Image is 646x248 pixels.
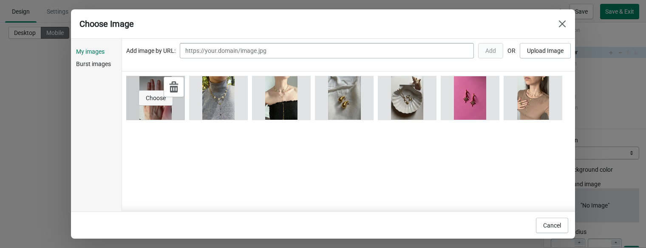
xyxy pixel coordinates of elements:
button: Burst images [71,58,122,70]
div: Restez informés des nouveautés et des exclusivités [26,69,148,75]
h2: Choose Image [79,19,546,29]
button: Close [555,16,570,32]
span: Upload Image [527,47,564,54]
div: Add image by URL: OR [122,39,575,72]
button: My images [71,46,122,58]
button: Choose [139,90,173,106]
button: Upload Image [520,43,571,58]
span: Choose [146,95,166,101]
span: Cancel [543,222,561,229]
input: https://your.domain/image.jpg [180,43,474,58]
div: * En vous inscrivant, vous acceptez de recevoir occasionnellement des courriels automatisés et vo... [26,124,148,141]
span: My images [76,47,120,56]
div: INSCRIVEZ-VOUS A NOS NEWSLETTERS [26,44,148,65]
span: Burst images [76,60,120,68]
button: Cancel [536,218,568,233]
